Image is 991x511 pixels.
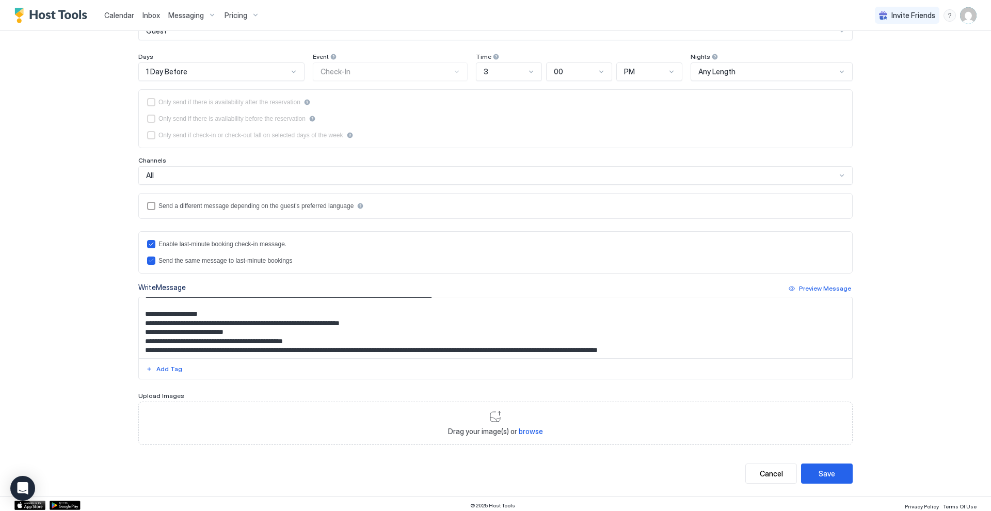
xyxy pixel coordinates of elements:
[138,156,166,164] span: Channels
[905,500,939,511] a: Privacy Policy
[470,502,515,509] span: © 2025 Host Tools
[146,67,187,76] span: 1 Day Before
[698,67,736,76] span: Any Length
[138,282,186,293] div: Write Message
[944,9,956,22] div: menu
[745,464,797,484] button: Cancel
[960,7,977,24] div: User profile
[145,363,184,375] button: Add Tag
[158,202,354,210] div: Send a different message depending on the guest's preferred language
[158,99,300,106] div: Only send if there is availability after the reservation
[168,11,204,20] span: Messaging
[158,115,306,122] div: Only send if there is availability before the reservation
[50,501,81,510] a: Google Play Store
[147,240,844,248] div: lastMinuteMessageEnabled
[147,202,844,210] div: languagesEnabled
[147,257,844,265] div: lastMinuteMessageIsTheSame
[156,364,182,374] div: Add Tag
[801,464,853,484] button: Save
[14,8,92,23] a: Host Tools Logo
[139,297,852,358] textarea: Input Field
[448,427,543,436] span: Drag your image(s) or
[313,53,329,60] span: Event
[554,67,563,76] span: 00
[476,53,491,60] span: Time
[760,468,783,479] div: Cancel
[104,11,134,20] span: Calendar
[691,53,710,60] span: Nights
[158,257,292,264] div: Send the same message to last-minute bookings
[158,241,286,248] div: Enable last-minute booking check-in message.
[484,67,488,76] span: 3
[104,10,134,21] a: Calendar
[147,131,844,139] div: isLimited
[158,132,343,139] div: Only send if check-in or check-out fall on selected days of the week
[138,392,184,400] span: Upload Images
[147,115,844,123] div: beforeReservation
[146,171,154,180] span: All
[905,503,939,509] span: Privacy Policy
[10,476,35,501] div: Open Intercom Messenger
[819,468,835,479] div: Save
[624,67,635,76] span: PM
[943,500,977,511] a: Terms Of Use
[14,501,45,510] a: App Store
[225,11,247,20] span: Pricing
[799,284,851,293] div: Preview Message
[519,427,543,436] span: browse
[891,11,935,20] span: Invite Friends
[142,11,160,20] span: Inbox
[147,98,844,106] div: afterReservation
[138,53,153,60] span: Days
[142,10,160,21] a: Inbox
[787,282,853,295] button: Preview Message
[146,26,167,36] span: Guest
[943,503,977,509] span: Terms Of Use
